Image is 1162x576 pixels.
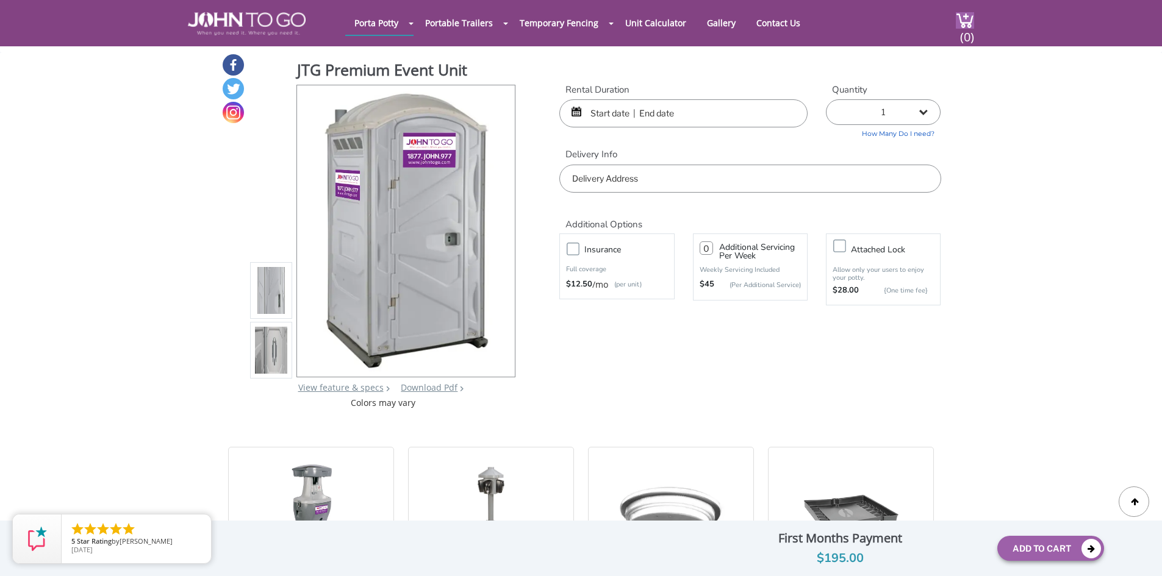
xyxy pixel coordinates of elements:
span: 5 [71,536,75,546]
li:  [70,522,85,536]
span: Star Rating [77,536,112,546]
li:  [83,522,98,536]
img: Review Rating [25,527,49,551]
li:  [121,522,136,536]
span: [PERSON_NAME] [120,536,173,546]
li:  [109,522,123,536]
button: Live Chat [1113,527,1162,576]
span: [DATE] [71,545,93,554]
span: by [71,538,201,546]
li:  [96,522,110,536]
